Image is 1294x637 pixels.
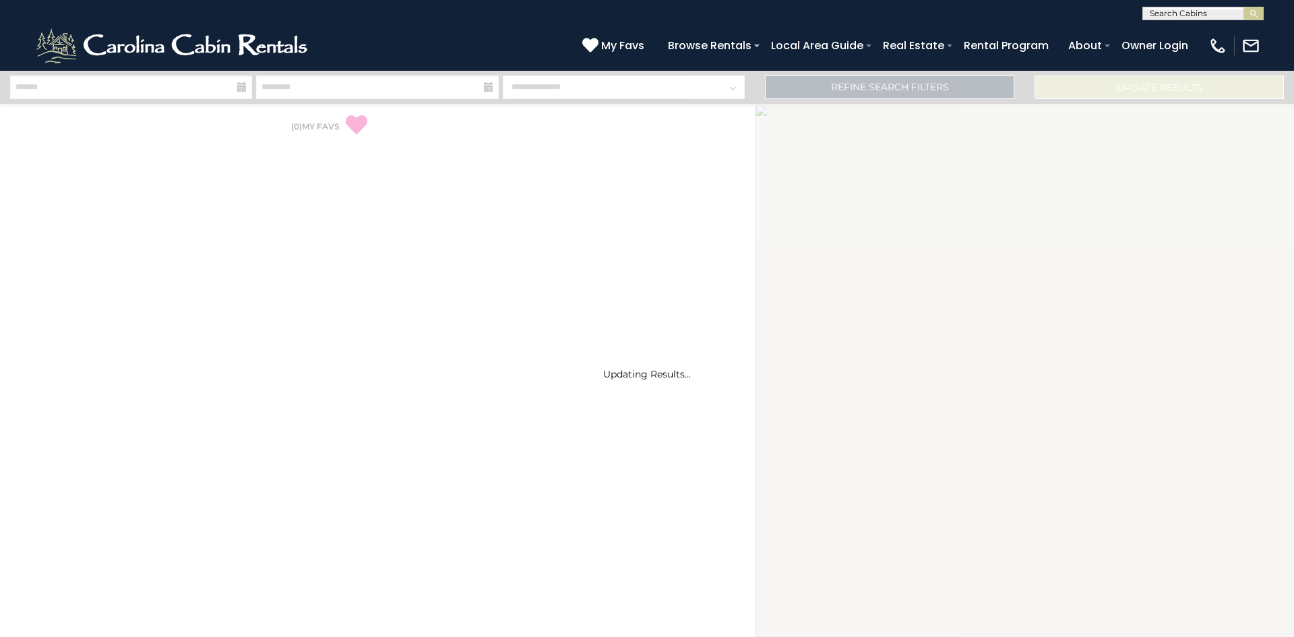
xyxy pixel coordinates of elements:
a: My Favs [582,37,648,55]
img: phone-regular-white.png [1208,36,1227,55]
a: Browse Rentals [661,34,758,57]
a: Owner Login [1115,34,1195,57]
span: My Favs [601,37,644,54]
a: About [1061,34,1109,57]
img: White-1-2.png [34,26,313,66]
a: Real Estate [876,34,951,57]
img: mail-regular-white.png [1241,36,1260,55]
a: Rental Program [957,34,1055,57]
a: Local Area Guide [764,34,870,57]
